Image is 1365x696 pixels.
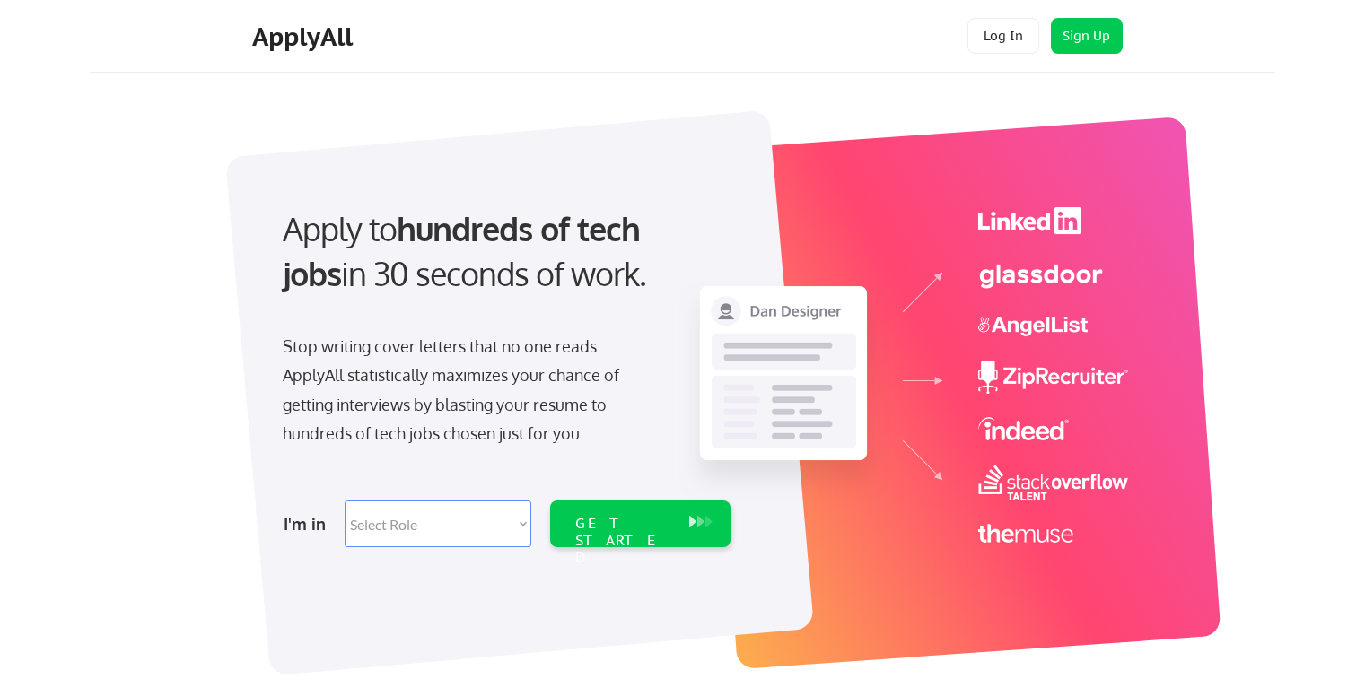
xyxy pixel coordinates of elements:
div: ApplyAll [252,22,358,52]
div: I'm in [284,509,334,538]
strong: hundreds of tech jobs [283,208,648,293]
button: Sign Up [1051,18,1123,54]
div: Stop writing cover letters that no one reads. ApplyAll statistically maximizes your chance of get... [283,332,652,448]
button: Log In [967,18,1039,54]
div: GET STARTED [575,515,671,567]
div: Apply to in 30 seconds of work. [283,206,723,297]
